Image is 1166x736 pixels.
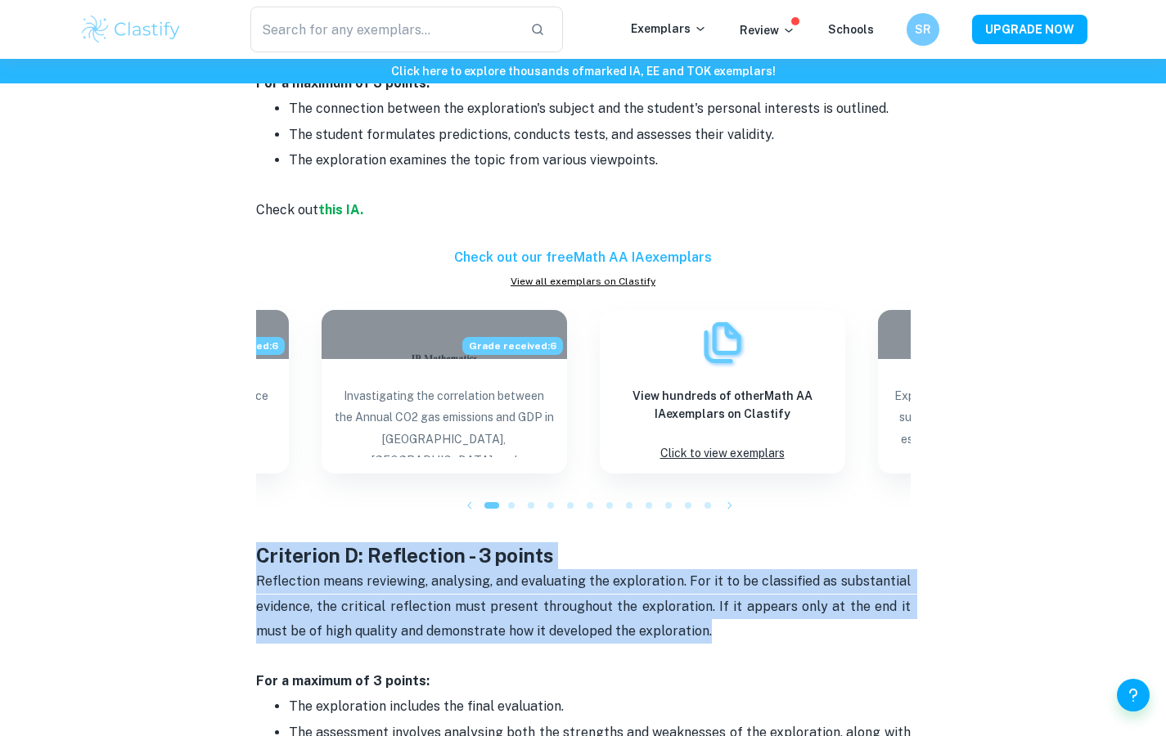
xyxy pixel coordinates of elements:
span: Check out [256,202,318,218]
span: Grade received: 6 [462,337,563,355]
p: Invastigating the correlation between the Annual CO2 gas emissions and GDP in [GEOGRAPHIC_DATA], ... [335,385,554,457]
a: ExemplarsView hundreds of otherMath AA IAexemplars on ClastifyClick to view exemplars [600,310,845,473]
span: Reflection means reviewing, analysing, and evaluating the exploration. For it to be classified as... [256,573,914,639]
h6: Click here to explore thousands of marked IA, EE and TOK exemplars ! [3,62,1163,80]
h6: Check out our free Math AA IA exemplars [256,248,911,267]
a: View all exemplars on Clastify [256,274,911,289]
span: The connection between the exploration's subject and the student's personal interests is outlined. [289,101,889,116]
p: Exploring the method of calculating the surface area of solid of revolution and estimating the la... [891,385,1110,457]
strong: For a maximum of 3 points: [256,75,430,91]
button: Help and Feedback [1117,679,1150,711]
h6: SR [913,20,932,38]
a: Blog exemplar: Invastigating the correlation between thGrade received:6Invastigating the correlat... [322,310,567,473]
strong: Criterion D: Reflection - 3 points [256,544,554,567]
a: this IA. [318,202,363,218]
p: Review [740,21,795,39]
p: Click to view exemplars [660,442,785,464]
span: The exploration examines the topic from various viewpoints. [289,152,658,168]
button: SR [907,13,939,46]
img: Clastify logo [79,13,183,46]
p: Exemplars [631,20,707,38]
input: Search for any exemplars... [250,7,518,52]
a: Schools [828,23,874,36]
button: UPGRADE NOW [972,15,1087,44]
span: The exploration includes the final evaluation. [289,698,564,714]
h6: View hundreds of other Math AA IA exemplars on Clastify [613,387,832,423]
strong: For a maximum of 3 points: [256,673,430,689]
a: Blog exemplar: Exploring the method of calculating the Exploring the method of calculating the su... [878,310,1123,473]
span: The student formulates predictions, conducts tests, and assesses their validity. [289,127,774,142]
img: Exemplars [698,318,747,367]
